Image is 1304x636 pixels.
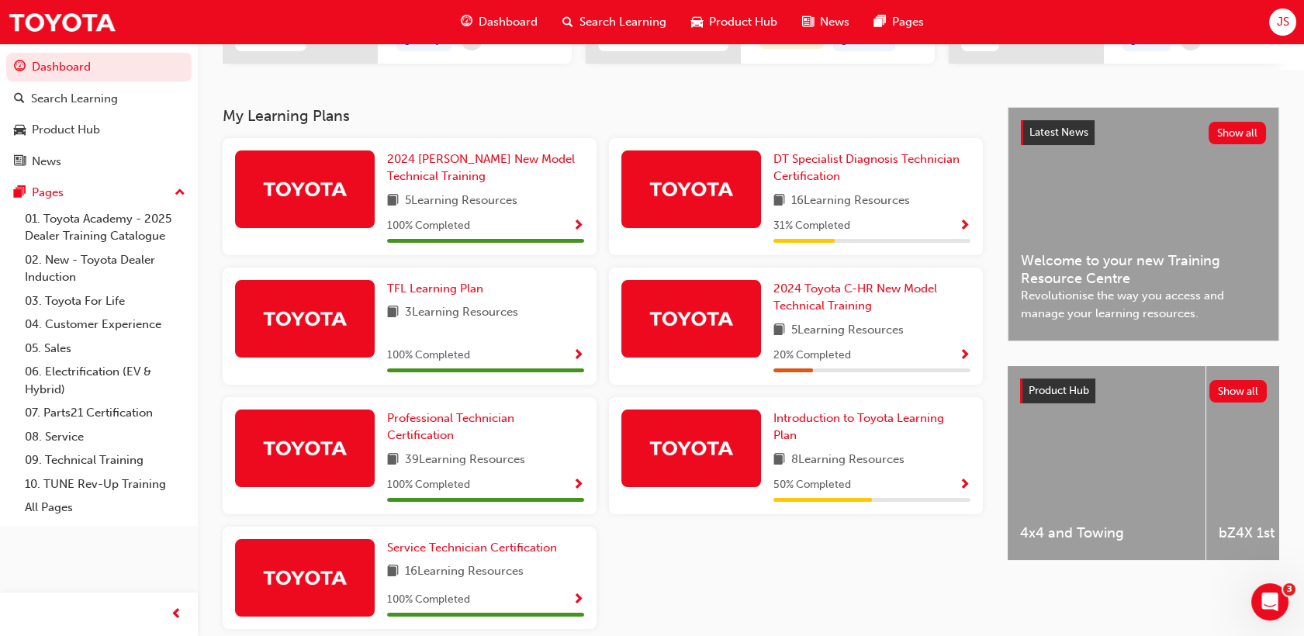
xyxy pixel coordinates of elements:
[773,150,970,185] a: DT Specialist Diagnosis Technician Certification
[31,90,118,108] div: Search Learning
[773,282,937,313] span: 2024 Toyota C-HR New Model Technical Training
[6,85,192,113] a: Search Learning
[1021,252,1266,287] span: Welcome to your new Training Resource Centre
[6,116,192,144] a: Product Hub
[6,147,192,176] a: News
[387,410,584,444] a: Professional Technician Certification
[461,12,472,32] span: guage-icon
[262,564,348,591] img: Trak
[175,183,185,203] span: up-icon
[387,347,470,365] span: 100 % Completed
[387,541,557,555] span: Service Technician Certification
[1021,120,1266,145] a: Latest NewsShow all
[691,12,703,32] span: car-icon
[773,411,944,443] span: Introduction to Toyota Learning Plan
[959,346,970,365] button: Show Progress
[6,178,192,207] button: Pages
[387,451,399,470] span: book-icon
[1269,9,1296,36] button: JS
[405,192,517,211] span: 5 Learning Resources
[1008,107,1279,341] a: Latest NewsShow allWelcome to your new Training Resource CentreRevolutionise the way you access a...
[19,496,192,520] a: All Pages
[1209,122,1267,144] button: Show all
[959,479,970,493] span: Show Progress
[19,313,192,337] a: 04. Customer Experience
[773,217,850,235] span: 31 % Completed
[32,153,61,171] div: News
[572,590,584,610] button: Show Progress
[874,12,886,32] span: pages-icon
[572,479,584,493] span: Show Progress
[791,321,904,340] span: 5 Learning Resources
[19,401,192,425] a: 07. Parts21 Certification
[572,593,584,607] span: Show Progress
[19,207,192,248] a: 01. Toyota Academy - 2025 Dealer Training Catalogue
[898,32,910,46] span: next-icon
[405,562,524,582] span: 16 Learning Resources
[773,280,970,315] a: 2024 Toyota C-HR New Model Technical Training
[14,155,26,169] span: news-icon
[479,13,538,31] span: Dashboard
[405,303,518,323] span: 3 Learning Resources
[1283,583,1295,596] span: 3
[1276,13,1288,31] span: JS
[8,5,116,40] img: Trak
[19,425,192,449] a: 08. Service
[649,175,734,202] img: Trak
[32,184,64,202] div: Pages
[387,562,399,582] span: book-icon
[579,13,666,31] span: Search Learning
[6,53,192,81] a: Dashboard
[1202,32,1213,46] span: next-icon
[820,13,849,31] span: News
[171,605,182,624] span: prev-icon
[19,337,192,361] a: 05. Sales
[387,280,489,298] a: TFL Learning Plan
[19,448,192,472] a: 09. Technical Training
[1029,384,1089,397] span: Product Hub
[649,434,734,461] img: Trak
[1209,380,1268,403] button: Show all
[959,475,970,495] button: Show Progress
[862,6,936,38] a: pages-iconPages
[773,192,785,211] span: book-icon
[262,434,348,461] img: Trak
[572,346,584,365] button: Show Progress
[387,217,470,235] span: 100 % Completed
[709,13,777,31] span: Product Hub
[387,303,399,323] span: book-icon
[387,152,575,184] span: 2024 [PERSON_NAME] New Model Technical Training
[572,219,584,233] span: Show Progress
[387,539,563,557] a: Service Technician Certification
[773,410,970,444] a: Introduction to Toyota Learning Plan
[773,347,851,365] span: 20 % Completed
[572,349,584,363] span: Show Progress
[387,150,584,185] a: 2024 [PERSON_NAME] New Model Technical Training
[550,6,679,38] a: search-iconSearch Learning
[6,50,192,178] button: DashboardSearch LearningProduct HubNews
[773,152,960,184] span: DT Specialist Diagnosis Technician Certification
[1251,583,1288,620] iframe: Intercom live chat
[1021,287,1266,322] span: Revolutionise the way you access and manage your learning resources.
[32,121,100,139] div: Product Hub
[959,219,970,233] span: Show Progress
[387,282,483,296] span: TFL Learning Plan
[572,216,584,236] button: Show Progress
[19,360,192,401] a: 06. Electrification (EV & Hybrid)
[14,123,26,137] span: car-icon
[387,192,399,211] span: book-icon
[773,476,851,494] span: 50 % Completed
[649,305,734,332] img: Trak
[387,476,470,494] span: 100 % Completed
[19,248,192,289] a: 02. New - Toyota Dealer Induction
[791,192,910,211] span: 16 Learning Resources
[387,591,470,609] span: 100 % Completed
[791,451,904,470] span: 8 Learning Resources
[959,349,970,363] span: Show Progress
[1020,378,1267,403] a: Product HubShow all
[790,6,862,38] a: news-iconNews
[802,12,814,32] span: news-icon
[572,475,584,495] button: Show Progress
[959,216,970,236] button: Show Progress
[892,13,924,31] span: Pages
